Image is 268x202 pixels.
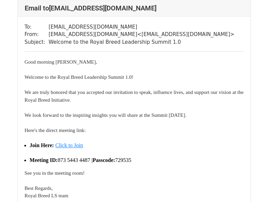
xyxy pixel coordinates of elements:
[93,157,115,163] span: Passcode:
[25,4,244,12] h4: Email to [EMAIL_ADDRESS][DOMAIN_NAME]
[25,31,49,38] td: From:
[30,142,54,148] span: Join Here:
[49,38,235,46] td: Welcome to the Royal Breed Leadership Summit 1.0
[234,170,268,202] iframe: Chat Widget
[49,31,235,38] td: [EMAIL_ADDRESS][DOMAIN_NAME] < [EMAIL_ADDRESS][DOMAIN_NAME] >
[25,38,49,46] td: Subject:
[25,23,49,31] td: To:
[30,157,58,163] span: Meeting ID:
[25,59,244,133] font: Good morning [PERSON_NAME], Welcome to the Royal Breed Leadership Summit 1.0! We are truly honore...
[49,23,235,31] td: [EMAIL_ADDRESS][DOMAIN_NAME]
[58,157,93,163] span: 873 5443 4487 |
[115,157,131,163] span: 729535
[25,170,85,199] font: See you in the meeting room! Best Regards, Royal Breed LS team
[54,142,83,148] a: Click to Join
[55,142,83,148] span: Click to Join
